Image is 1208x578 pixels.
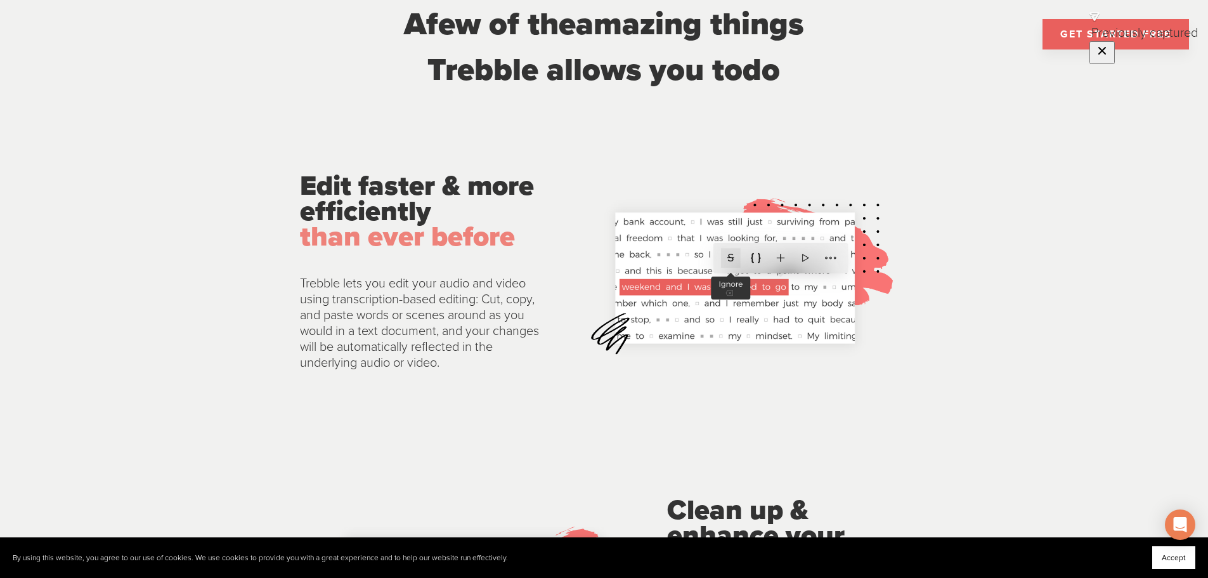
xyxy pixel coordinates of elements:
[1162,553,1186,562] span: Accept
[1165,509,1195,540] div: Open Intercom Messenger
[352,1,855,93] div: few of the Trebble allows you to
[562,185,909,371] img: landing_page_assets%2Fedit_text_canvav_gray.png
[300,276,541,371] p: Trebble lets you edit your audio and video using transcription-based editing: Cut, copy, and past...
[13,553,508,563] p: By using this website, you agree to our use of cookies. We use cookies to provide you with a grea...
[1152,546,1195,569] button: Accept
[743,51,780,89] span: do
[300,220,515,254] span: than ever before
[1042,19,1189,49] a: GET STARTED FREE
[576,5,803,43] span: amazing things
[300,174,541,249] p: Edit faster & more efficiently
[404,5,426,43] span: A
